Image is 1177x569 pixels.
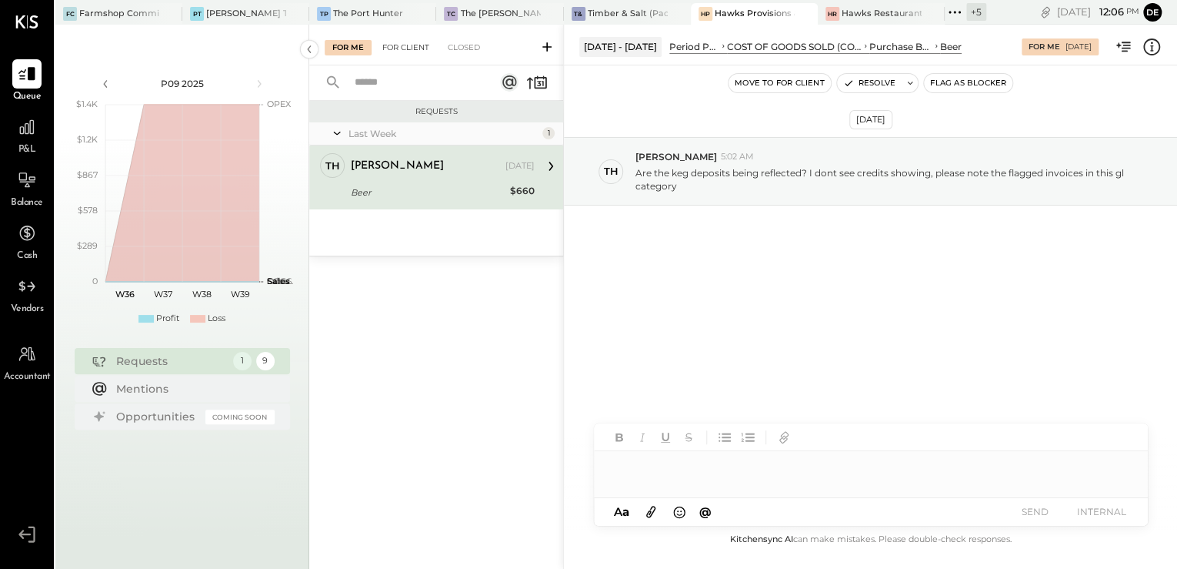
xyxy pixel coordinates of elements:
div: Period P&L [669,40,719,53]
span: Queue [13,90,42,104]
div: $660 [510,183,535,199]
text: $867 [77,169,98,180]
div: 1 [233,352,252,370]
div: 1 [542,127,555,139]
div: Profit [156,313,179,325]
div: Opportunities [116,409,198,424]
div: Beer [940,40,962,53]
div: [DATE] [505,160,535,172]
span: a [622,504,629,519]
text: W37 [154,289,172,300]
button: Italic [632,427,652,447]
div: HP [699,7,712,21]
button: @ [695,502,716,521]
div: [DATE] [849,110,892,129]
text: $289 [77,240,98,251]
div: TP [317,7,331,21]
div: The [PERSON_NAME] [460,8,540,20]
a: Cash [1,219,53,263]
div: Timber & Salt (Pacific Dining CA1 LLC) [588,8,668,20]
button: Move to for client [729,74,831,92]
span: [PERSON_NAME] [635,150,717,163]
text: W39 [230,289,249,300]
button: Unordered List [715,427,735,447]
span: Cash [17,249,37,263]
text: W38 [192,289,211,300]
div: Farmshop Commissary [79,8,159,20]
button: Add URL [774,427,794,447]
div: Hawks Restaurant [842,8,922,20]
div: [DATE] - [DATE] [579,37,662,56]
div: [DATE] [1065,42,1092,52]
span: 5:02 AM [721,151,754,163]
div: The Port Hunter [333,8,403,20]
p: Are the keg deposits being reflected? I dont see credits showing, please note the flagged invoice... [635,166,1139,192]
div: Purchase Beer [869,40,932,53]
div: Th [604,164,619,179]
div: PT [190,7,204,21]
button: Ordered List [738,427,758,447]
span: Accountant [4,370,51,384]
div: [PERSON_NAME] Tavern [206,8,286,20]
button: De [1143,3,1162,22]
span: P&L [18,143,36,157]
span: @ [699,504,712,519]
div: P09 2025 [117,77,248,90]
button: Aa [609,504,634,520]
span: pm [1126,6,1139,17]
div: HR [825,7,839,21]
div: For Me [1029,42,1060,52]
text: Sales [267,276,290,286]
text: 0 [92,276,98,286]
a: P&L [1,112,53,157]
div: Mentions [116,381,267,397]
div: Hawks Provisions & Public House [715,8,795,20]
text: $1.2K [77,134,98,145]
div: [DATE] [1057,5,1139,19]
div: Closed [440,40,488,55]
div: Last Week [348,127,538,140]
div: copy link [1038,4,1053,20]
div: Th [325,159,340,173]
span: Vendors [11,303,44,316]
button: Strikethrough [679,427,699,447]
button: Underline [655,427,675,447]
a: Balance [1,166,53,210]
span: 12 : 06 [1093,5,1124,19]
div: FC [63,7,77,21]
text: $578 [78,205,98,216]
a: Queue [1,59,53,104]
button: INTERNAL [1071,501,1132,522]
span: Balance [11,196,43,210]
div: Coming Soon [205,410,275,424]
button: Flag as Blocker [924,74,1012,92]
div: + 5 [966,3,986,21]
button: Resolve [837,74,902,92]
div: Requests [317,106,555,117]
div: T& [572,7,585,21]
text: $1.4K [76,99,98,109]
div: TC [444,7,458,21]
div: For Me [325,40,372,55]
button: Bold [609,427,629,447]
div: COST OF GOODS SOLD (COGS) [727,40,862,53]
div: Beer [351,185,505,200]
div: [PERSON_NAME] [351,159,444,174]
text: OPEX [267,99,292,109]
text: W36 [115,289,134,300]
button: SEND [1005,501,1066,522]
div: For Client [375,40,437,55]
div: Loss [208,313,225,325]
div: Requests [116,353,225,369]
a: Vendors [1,272,53,316]
div: 9 [256,352,275,370]
a: Accountant [1,340,53,384]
